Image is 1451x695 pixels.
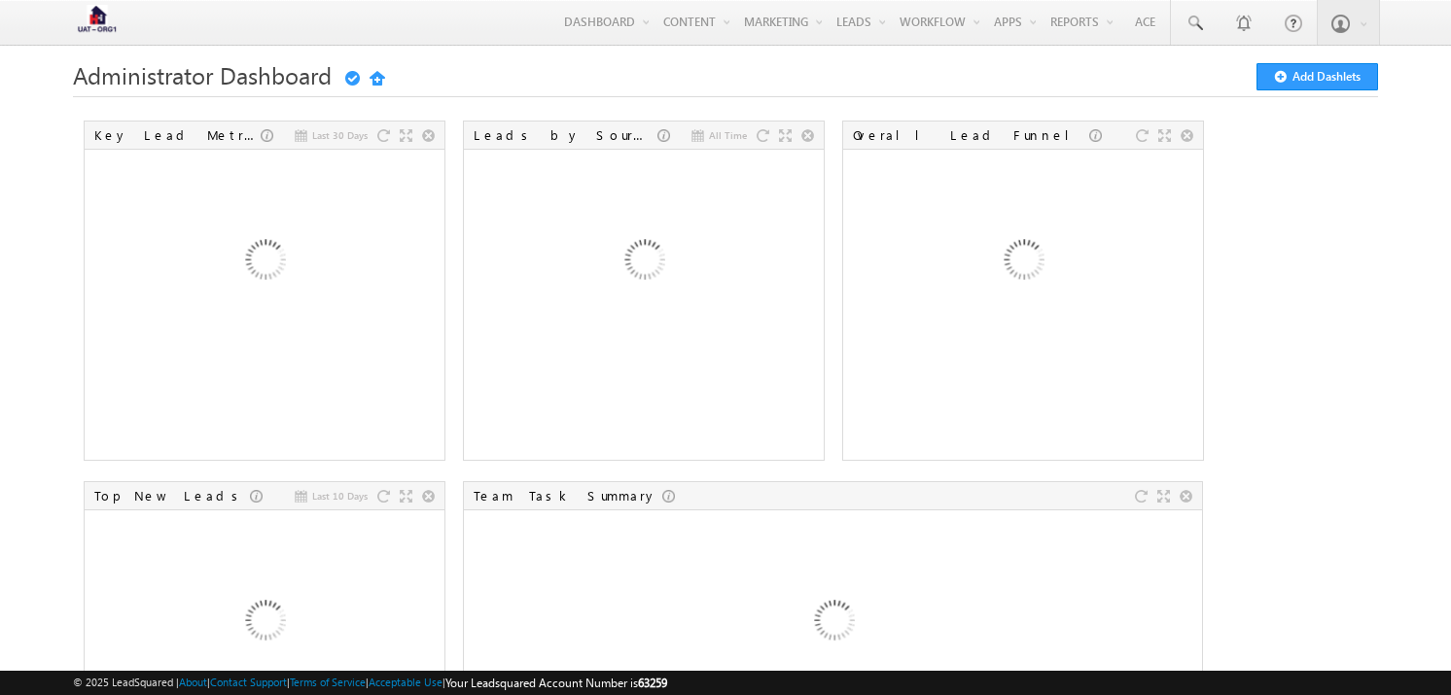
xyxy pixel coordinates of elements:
a: Contact Support [210,676,287,688]
span: Last 30 Days [312,126,368,144]
a: Acceptable Use [369,676,442,688]
img: Loading... [539,158,748,367]
div: Overall Lead Funnel [853,126,1089,144]
div: Leads by Sources [474,126,657,144]
span: Administrator Dashboard [73,59,332,90]
span: © 2025 LeadSquared | | | | | [73,674,667,692]
a: About [179,676,207,688]
span: All Time [709,126,747,144]
div: Key Lead Metrics [94,126,261,144]
img: Loading... [159,158,369,367]
span: 63259 [638,676,667,690]
button: Add Dashlets [1256,63,1378,90]
a: Terms of Service [290,676,366,688]
span: Your Leadsquared Account Number is [445,676,667,690]
span: Last 10 Days [312,487,368,504]
div: Top New Leads [94,487,250,504]
img: Loading... [918,158,1127,367]
div: Team Task Summary [474,487,662,504]
img: Custom Logo [73,5,122,39]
